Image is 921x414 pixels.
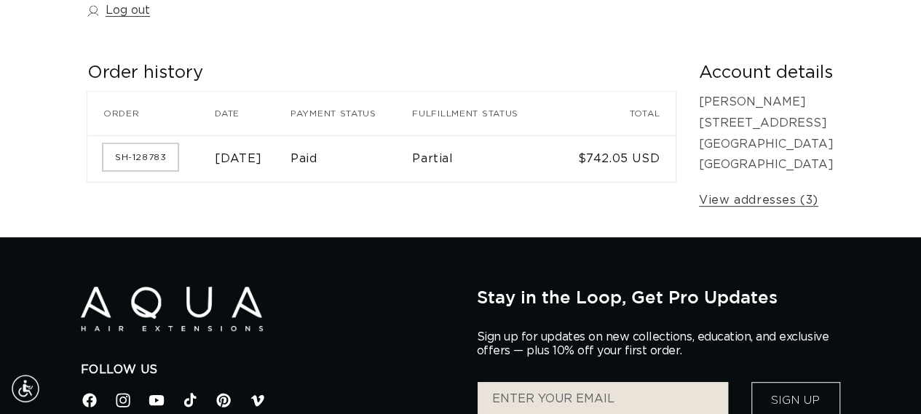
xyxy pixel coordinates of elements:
p: Sign up for updates on new collections, education, and exclusive offers — plus 10% off your first... [477,330,841,358]
h2: Follow Us [81,362,455,378]
td: Paid [290,135,412,182]
td: Partial [412,135,558,182]
a: View addresses (3) [699,190,818,211]
th: Date [215,92,290,135]
h2: Account details [699,62,834,84]
th: Fulfillment status [412,92,558,135]
p: [PERSON_NAME] [STREET_ADDRESS] [GEOGRAPHIC_DATA] [GEOGRAPHIC_DATA] [699,92,834,175]
th: Payment status [290,92,412,135]
td: $742.05 USD [558,135,676,182]
img: Aqua Hair Extensions [81,287,263,331]
time: [DATE] [215,153,262,164]
th: Total [558,92,676,135]
th: Order [87,92,215,135]
h2: Stay in the Loop, Get Pro Updates [477,287,841,307]
a: Order number SH-128783 [103,144,178,170]
h2: Order history [87,62,676,84]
